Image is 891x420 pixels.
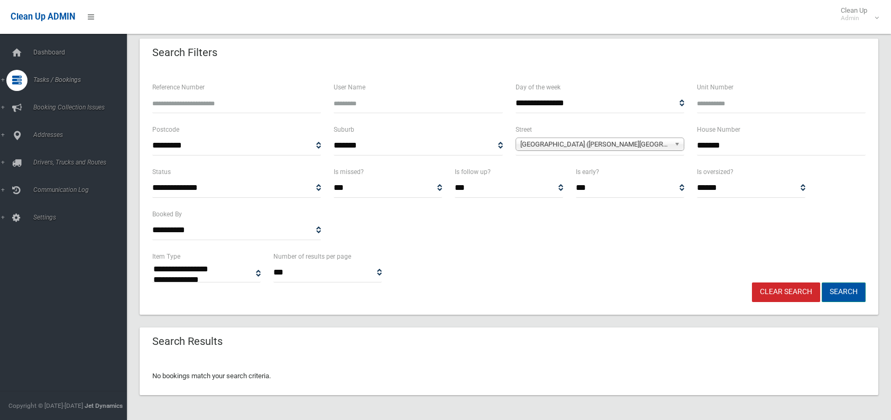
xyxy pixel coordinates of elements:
[140,331,235,352] header: Search Results
[30,131,135,139] span: Addresses
[516,81,561,93] label: Day of the week
[835,6,878,22] span: Clean Up
[11,12,75,22] span: Clean Up ADMIN
[30,76,135,84] span: Tasks / Bookings
[30,214,135,221] span: Settings
[697,81,733,93] label: Unit Number
[152,81,205,93] label: Reference Number
[140,357,878,395] div: No bookings match your search criteria.
[516,124,532,135] label: Street
[152,124,179,135] label: Postcode
[334,81,365,93] label: User Name
[273,251,351,262] label: Number of results per page
[8,402,83,409] span: Copyright © [DATE]-[DATE]
[822,282,866,302] button: Search
[697,124,740,135] label: House Number
[752,282,820,302] a: Clear Search
[455,166,491,178] label: Is follow up?
[520,138,670,151] span: [GEOGRAPHIC_DATA] ([PERSON_NAME][GEOGRAPHIC_DATA])
[30,159,135,166] span: Drivers, Trucks and Routes
[576,166,599,178] label: Is early?
[841,14,867,22] small: Admin
[334,166,364,178] label: Is missed?
[152,166,171,178] label: Status
[152,251,180,262] label: Item Type
[697,166,733,178] label: Is oversized?
[334,124,354,135] label: Suburb
[30,49,135,56] span: Dashboard
[30,104,135,111] span: Booking Collection Issues
[140,42,230,63] header: Search Filters
[85,402,123,409] strong: Jet Dynamics
[30,186,135,194] span: Communication Log
[152,208,182,220] label: Booked By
